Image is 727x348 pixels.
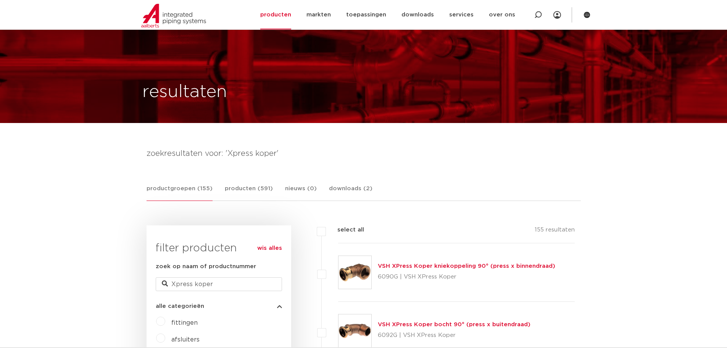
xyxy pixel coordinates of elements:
[147,147,581,160] h4: zoekresultaten voor: 'Xpress koper'
[147,184,213,201] a: productgroepen (155)
[378,271,555,283] p: 6090G | VSH XPress Koper
[225,184,273,201] a: producten (591)
[171,320,198,326] a: fittingen
[378,263,555,269] a: VSH XPress Koper kniekoppeling 90° (press x binnendraad)
[553,6,561,23] div: my IPS
[326,225,364,235] label: select all
[156,262,256,271] label: zoek op naam of productnummer
[156,241,282,256] h3: filter producten
[339,256,371,289] img: Thumbnail for VSH XPress Koper kniekoppeling 90° (press x binnendraad)
[378,329,530,342] p: 6092G | VSH XPress Koper
[378,322,530,327] a: VSH XPress Koper bocht 90° (press x buitendraad)
[156,303,204,309] span: alle categorieën
[142,80,227,104] h1: resultaten
[285,184,317,201] a: nieuws (0)
[329,184,372,201] a: downloads (2)
[257,244,282,253] a: wis alles
[156,277,282,291] input: zoeken
[156,303,282,309] button: alle categorieën
[339,314,371,347] img: Thumbnail for VSH XPress Koper bocht 90° (press x buitendraad)
[535,225,575,237] p: 155 resultaten
[171,337,200,343] a: afsluiters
